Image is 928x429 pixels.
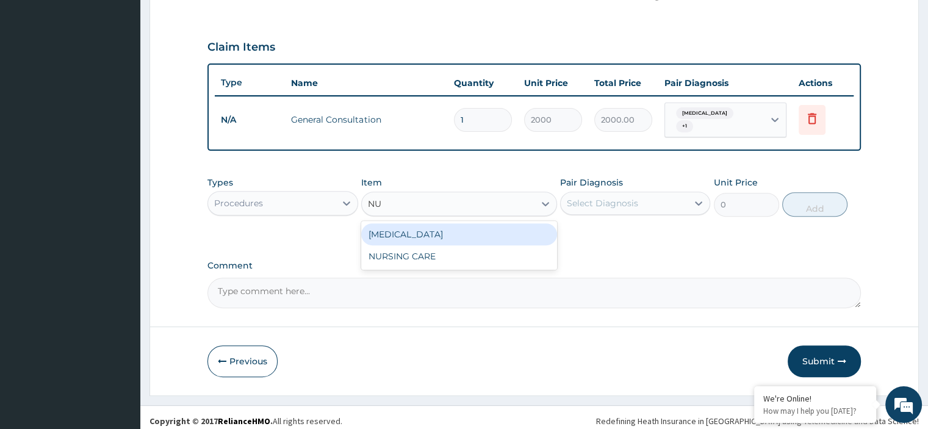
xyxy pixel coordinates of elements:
[215,71,285,94] th: Type
[207,41,275,54] h3: Claim Items
[560,176,623,189] label: Pair Diagnosis
[63,68,205,84] div: Chat with us now
[676,107,733,120] span: [MEDICAL_DATA]
[763,406,867,416] p: How may I help you today?
[361,176,382,189] label: Item
[207,178,233,188] label: Types
[567,197,638,209] div: Select Diagnosis
[215,109,285,131] td: N/A
[763,393,867,404] div: We're Online!
[71,134,168,257] span: We're online!
[285,71,447,95] th: Name
[793,71,854,95] th: Actions
[6,294,232,336] textarea: Type your message and hit 'Enter'
[361,245,557,267] div: NURSING CARE
[448,71,518,95] th: Quantity
[23,61,49,92] img: d_794563401_company_1708531726252_794563401
[285,107,447,132] td: General Consultation
[200,6,229,35] div: Minimize live chat window
[207,345,278,377] button: Previous
[658,71,793,95] th: Pair Diagnosis
[596,415,919,427] div: Redefining Heath Insurance in [GEOGRAPHIC_DATA] using Telemedicine and Data Science!
[588,71,658,95] th: Total Price
[149,416,273,427] strong: Copyright © 2017 .
[782,192,847,217] button: Add
[714,176,758,189] label: Unit Price
[788,345,861,377] button: Submit
[218,416,270,427] a: RelianceHMO
[207,261,860,271] label: Comment
[214,197,263,209] div: Procedures
[361,223,557,245] div: [MEDICAL_DATA]
[518,71,588,95] th: Unit Price
[676,120,693,132] span: + 1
